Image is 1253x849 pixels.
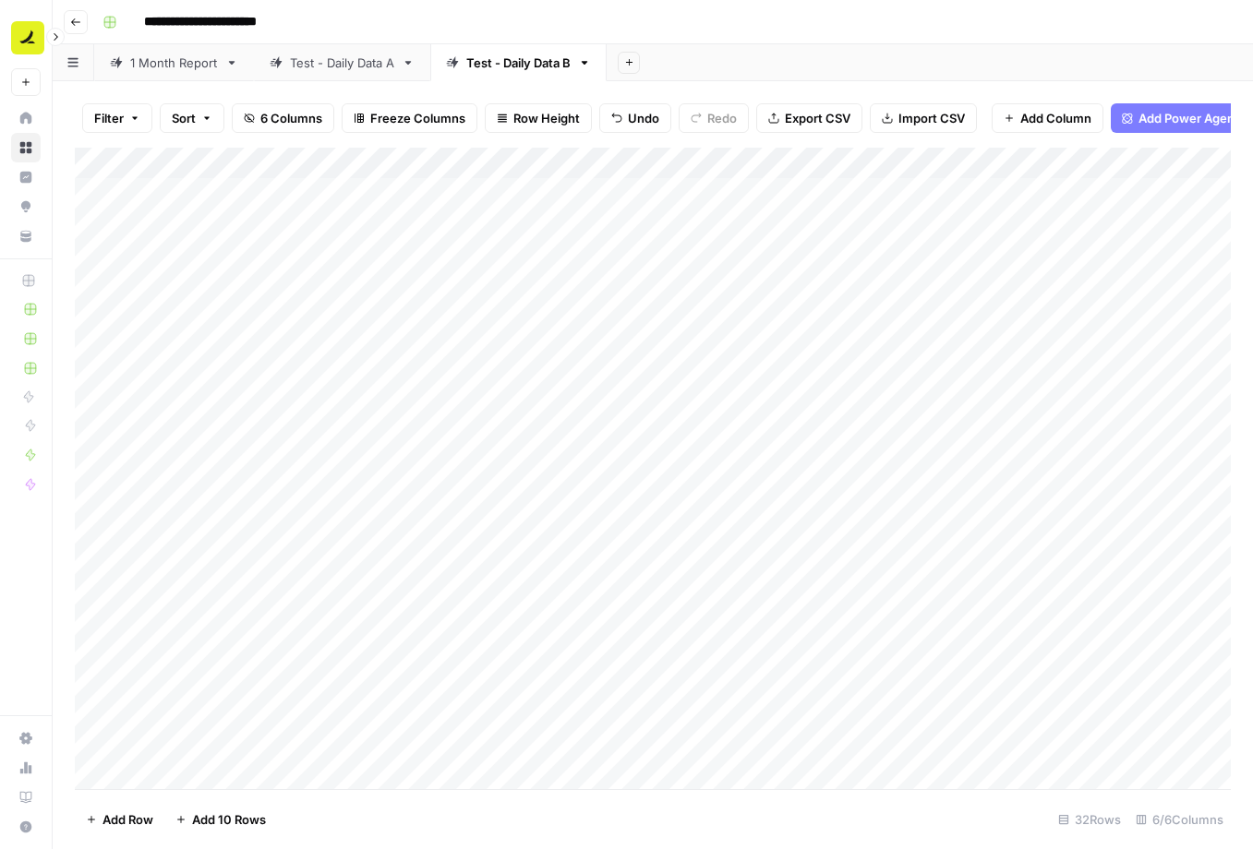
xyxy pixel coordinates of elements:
div: 32 Rows [1051,805,1128,834]
a: Browse [11,133,41,162]
div: 6/6 Columns [1128,805,1231,834]
button: Add Column [992,103,1103,133]
div: 1 Month Report [130,54,218,72]
button: Filter [82,103,152,133]
div: Test - Daily Data B [466,54,571,72]
span: Add Column [1020,109,1091,127]
a: Opportunities [11,192,41,221]
button: Freeze Columns [342,103,477,133]
span: Redo [707,109,737,127]
a: Learning Hub [11,783,41,812]
a: Test - Daily Data A [254,44,430,81]
button: Add Power Agent [1111,103,1250,133]
a: Usage [11,753,41,783]
span: Row Height [513,109,580,127]
span: Filter [94,109,124,127]
button: Undo [599,103,671,133]
button: Help + Support [11,812,41,842]
span: 6 Columns [260,109,322,127]
img: Ramp Logo [11,21,44,54]
button: Add Row [75,805,164,834]
span: Undo [628,109,659,127]
button: 6 Columns [232,103,334,133]
a: Insights [11,162,41,192]
button: Add 10 Rows [164,805,277,834]
span: Freeze Columns [370,109,465,127]
a: Your Data [11,221,41,251]
span: Sort [172,109,196,127]
button: Workspace: Ramp [11,15,41,61]
button: Export CSV [756,103,862,133]
a: Home [11,103,41,133]
span: Import CSV [898,109,965,127]
button: Row Height [485,103,592,133]
a: Settings [11,723,41,753]
a: Test - Daily Data B [430,44,607,81]
span: Export CSV [785,109,850,127]
span: Add 10 Rows [192,810,266,829]
span: Add Power Agent [1139,109,1239,127]
div: Test - Daily Data A [290,54,394,72]
button: Import CSV [870,103,977,133]
a: 1 Month Report [94,44,254,81]
button: Redo [679,103,749,133]
span: Add Row [102,810,153,829]
button: Sort [160,103,224,133]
